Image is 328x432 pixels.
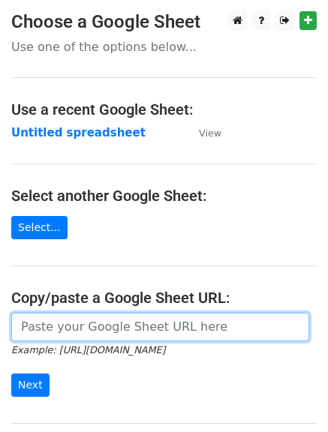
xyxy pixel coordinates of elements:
a: View [184,126,221,139]
iframe: Chat Widget [253,360,328,432]
h4: Select another Google Sheet: [11,187,317,205]
a: Select... [11,216,68,239]
small: View [199,127,221,139]
a: Untitled spreadsheet [11,126,146,139]
input: Next [11,373,50,397]
p: Use one of the options below... [11,39,317,55]
h4: Use a recent Google Sheet: [11,100,317,118]
small: Example: [URL][DOMAIN_NAME] [11,344,165,355]
h3: Choose a Google Sheet [11,11,317,33]
h4: Copy/paste a Google Sheet URL: [11,289,317,307]
input: Paste your Google Sheet URL here [11,313,309,341]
